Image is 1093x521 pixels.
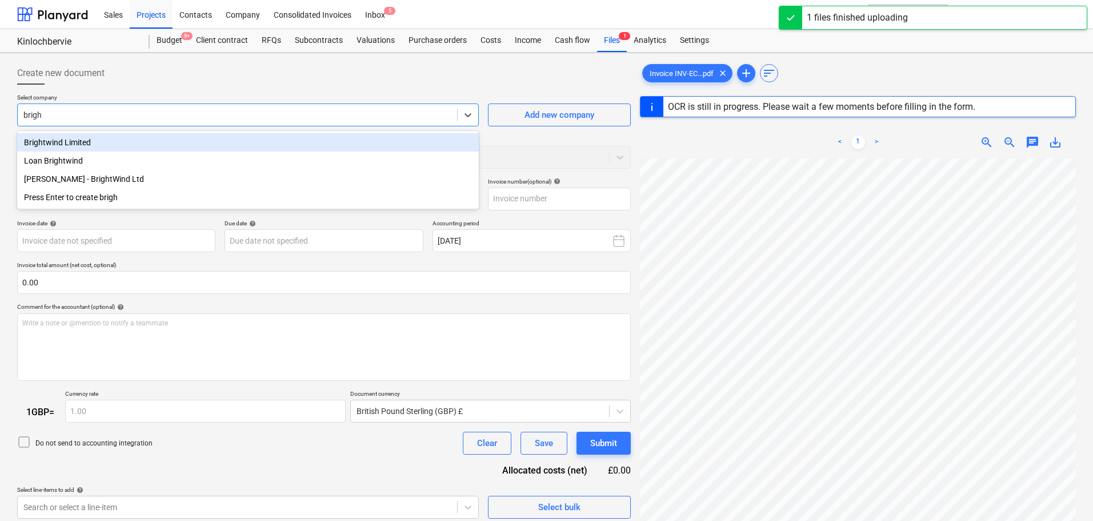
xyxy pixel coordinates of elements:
p: Invoice total amount (net cost, optional) [17,261,631,271]
iframe: Chat Widget [1036,466,1093,521]
span: chat [1026,136,1039,149]
div: Submit [590,436,617,451]
a: Purchase orders [402,29,474,52]
div: Files [597,29,627,52]
span: clear [716,66,730,80]
a: Budget9+ [150,29,189,52]
div: Invoice number (optional) [488,178,631,185]
a: Income [508,29,548,52]
span: zoom_in [980,136,994,149]
div: Clear [477,436,497,451]
div: Budget [150,29,189,52]
div: Select bulk [538,500,580,515]
span: add [739,66,753,80]
span: 1 [619,32,630,40]
div: 1 files finished uploading [807,11,908,25]
span: sort [762,66,776,80]
input: Invoice date not specified [17,229,215,252]
a: RFQs [255,29,288,52]
input: Due date not specified [225,229,423,252]
div: Save [535,436,553,451]
div: Brightwind Limited [17,133,479,152]
span: 9+ [181,32,193,40]
div: Kinlochbervie [17,36,136,48]
div: Shane Martin - BrightWind Ltd [17,170,479,188]
a: Client contract [189,29,255,52]
p: Select company [17,94,479,104]
div: 1 GBP = [17,407,65,417]
span: help [47,220,57,227]
span: help [247,220,256,227]
span: save_alt [1048,136,1062,149]
div: Loan Brightwind [17,152,479,170]
input: Invoice number [488,188,631,210]
p: Do not send to accounting integration [35,439,153,448]
p: Currency rate [65,390,346,400]
button: Save [521,432,567,455]
button: Submit [576,432,631,455]
span: help [115,304,124,311]
button: Select bulk [488,496,631,519]
p: Accounting period [433,220,631,229]
a: Previous page [833,136,847,149]
div: £0.00 [606,464,631,477]
button: Clear [463,432,511,455]
a: Cash flow [548,29,597,52]
div: [PERSON_NAME] - BrightWind Ltd [17,170,479,188]
a: Settings [673,29,716,52]
a: Page 1 is your current page [851,136,865,149]
button: Add new company [488,104,631,126]
a: Valuations [350,29,402,52]
a: Costs [474,29,508,52]
div: Allocated costs (net) [482,464,606,477]
div: Invoice date [17,220,215,227]
button: [DATE] [433,229,631,252]
span: zoom_out [1003,136,1016,149]
a: Next page [870,136,883,149]
div: Invoice INV-EC...pdf [642,64,732,82]
span: help [551,178,560,185]
span: help [74,487,83,494]
a: Subcontracts [288,29,350,52]
span: Create new document [17,66,105,80]
div: Add new company [525,108,594,122]
p: Document currency [350,390,631,400]
input: Invoice total amount (net cost, optional) [17,271,631,294]
div: Press Enter to create brigh [17,188,479,206]
div: Due date [225,220,423,227]
a: Files1 [597,29,627,52]
span: Invoice INV-EC...pdf [643,69,720,78]
div: OCR is still in progress. Please wait a few moments before filling in the form. [668,101,975,112]
span: 5 [384,7,395,15]
div: Select line-items to add [17,486,479,494]
div: Comment for the accountant (optional) [17,303,631,311]
a: Analytics [627,29,673,52]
